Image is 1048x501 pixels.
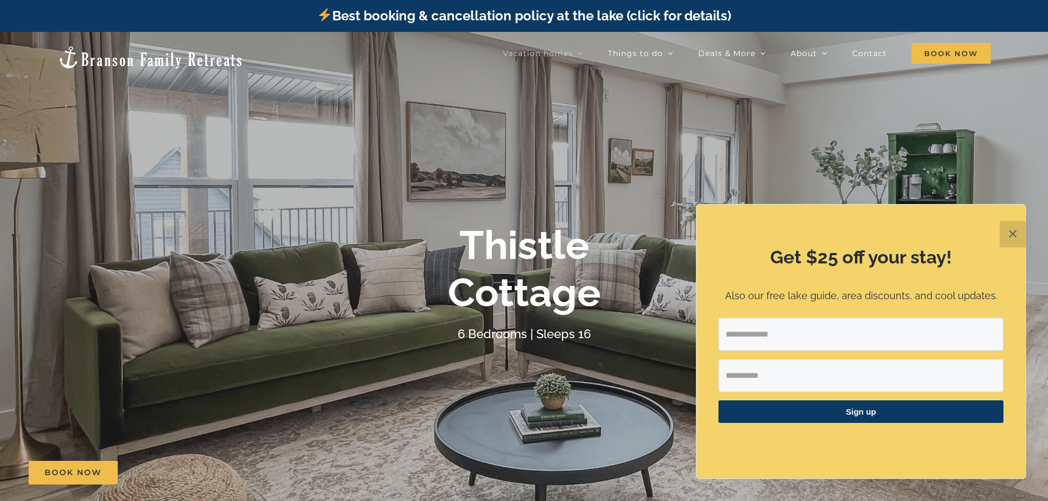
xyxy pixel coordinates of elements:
a: Vacation homes [503,42,583,64]
span: Book Now [45,468,102,477]
p: ​ [718,437,1003,448]
span: Contact [852,49,887,57]
a: Deals & More [698,42,766,64]
input: First Name [718,359,1003,392]
b: Thistle Cottage [448,222,601,316]
a: Contact [852,42,887,64]
span: About [791,49,817,57]
img: ⚡️ [318,8,331,21]
p: Also our free lake guide, area discounts, and cool updates. [718,288,1003,304]
input: Email Address [718,318,1003,351]
span: Vacation homes [503,49,573,57]
h4: 6 Bedrooms | Sleeps 16 [458,327,591,341]
button: Sign up [718,400,1003,423]
a: Best booking & cancellation policy at the lake (click for details) [317,8,731,24]
img: Branson Family Retreats Logo [57,45,244,70]
h2: Get $25 off your stay! [718,245,1003,270]
span: Things to do [608,49,663,57]
button: Close [1000,221,1026,247]
a: Book Now [29,461,118,485]
span: Deals & More [698,49,755,57]
a: Things to do [608,42,673,64]
span: Book Now [912,43,991,64]
nav: Main Menu [503,42,991,64]
a: About [791,42,827,64]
